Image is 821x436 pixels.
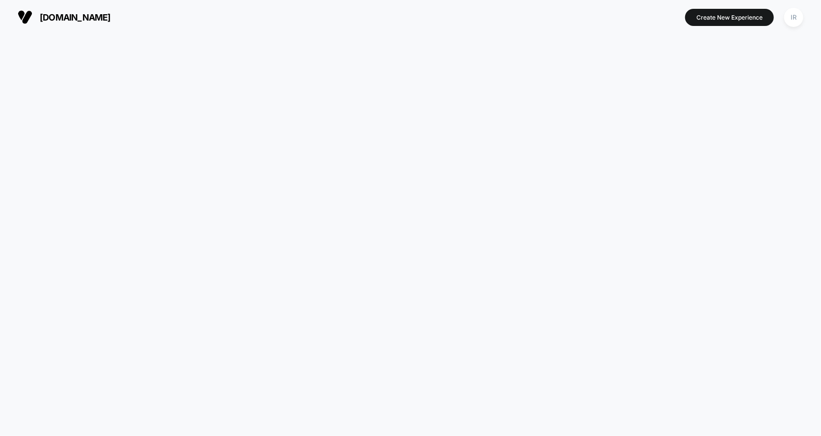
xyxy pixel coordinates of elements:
button: Create New Experience [685,9,774,26]
span: [DOMAIN_NAME] [40,12,111,23]
button: IR [781,7,806,27]
button: [DOMAIN_NAME] [15,9,114,25]
div: IR [784,8,803,27]
img: Visually logo [18,10,32,24]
